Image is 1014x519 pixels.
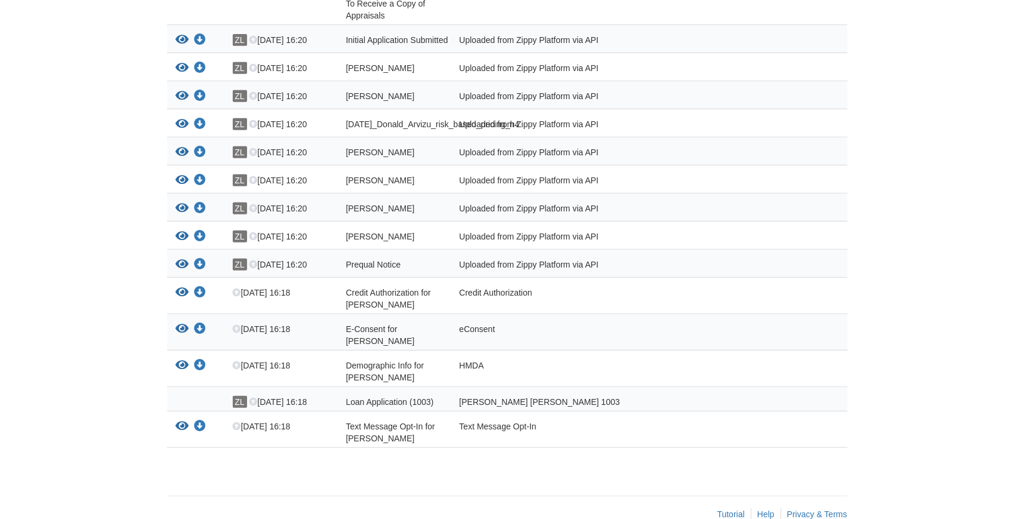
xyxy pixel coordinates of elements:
span: ZL [233,90,247,102]
a: Download E-Consent for Donald Arvizu [194,325,206,334]
button: View Donald_Arvizu_esign_consent [176,90,189,103]
button: View Donald_Arvizu_privacy_notice [176,146,189,159]
span: ZL [233,396,247,408]
div: Uploaded from Zippy Platform via API [451,146,734,162]
button: View Donald_Arvizu_credit_authorization [176,231,189,243]
a: Download Demographic Info for Donald Enrique Arvizu Sr [194,361,206,371]
div: Uploaded from Zippy Platform via API [451,90,734,106]
span: ZL [233,174,247,186]
button: View Credit Authorization for Donald Arvizu [176,287,189,299]
div: eConsent [451,323,734,347]
a: Download Donald_Arvizu_credit_authorization [194,232,206,242]
span: [DATE] 16:18 [233,422,291,431]
span: ZL [233,231,247,242]
span: [PERSON_NAME] [346,63,415,73]
a: Download Donald_Arvizu_sms_consent [194,176,206,186]
button: View Donald_Arvizu_sms_consent [176,174,189,187]
span: [DATE] 16:18 [233,324,291,334]
span: Demographic Info for [PERSON_NAME] [346,361,424,382]
span: ZL [233,62,247,74]
span: [DATE] 16:20 [249,204,307,213]
span: [DATE] 16:18 [233,288,291,297]
a: Download Donald_Arvizu_esign_consent [194,92,206,102]
a: Download Donald_Arvizu_terms_of_use [194,64,206,73]
div: Uploaded from Zippy Platform via API [451,34,734,50]
span: [DATE] 16:20 [249,232,307,241]
span: Loan Application (1003) [346,397,434,407]
span: [PERSON_NAME] [346,232,415,241]
span: [DATE] 16:20 [249,260,307,269]
span: [DATE] 16:18 [249,397,307,407]
span: [PERSON_NAME] [346,204,415,213]
button: View Initial Application Submitted [176,34,189,47]
a: Download Donald_Arvizu_privacy_notice [194,148,206,158]
span: [DATE] 16:20 [249,63,307,73]
div: Text Message Opt-In [451,420,734,444]
button: View Demographic Info for Donald Enrique Arvizu Sr [176,360,189,372]
button: View Donald_Arvizu_true_and_correct_consent [176,202,189,215]
span: ZL [233,146,247,158]
span: [DATE] 16:20 [249,119,307,129]
span: ZL [233,259,247,271]
span: Text Message Opt-In for [PERSON_NAME] [346,422,435,443]
span: Prequal Notice [346,260,401,269]
a: Download 09-22-2025_Donald_Arvizu_risk_based_pricing_h4 [194,120,206,130]
span: ZL [233,202,247,214]
div: Uploaded from Zippy Platform via API [451,62,734,78]
span: [DATE] 16:20 [249,35,307,45]
div: Uploaded from Zippy Platform via API [451,202,734,218]
span: [DATE]_Donald_Arvizu_risk_based_pricing_h4 [346,119,520,129]
a: Download Text Message Opt-In for Donald Enrique Arvizu Sr [194,422,206,432]
a: Download Credit Authorization for Donald Arvizu [194,288,206,298]
a: Download Prequal Notice [194,260,206,270]
span: [PERSON_NAME] [346,176,415,185]
button: View Text Message Opt-In for Donald Enrique Arvizu Sr [176,420,189,433]
button: View Prequal Notice [176,259,189,271]
div: Credit Authorization [451,287,734,311]
button: View Donald_Arvizu_terms_of_use [176,62,189,75]
span: Initial Application Submitted [346,35,448,45]
a: Tutorial [717,509,745,519]
span: [PERSON_NAME] [346,91,415,101]
div: HMDA [451,360,734,383]
span: [DATE] 16:20 [249,148,307,157]
a: Download Initial Application Submitted [194,36,206,45]
div: Uploaded from Zippy Platform via API [451,118,734,134]
span: ZL [233,34,247,46]
span: [PERSON_NAME] [346,148,415,157]
div: Uploaded from Zippy Platform via API [451,174,734,190]
span: E-Consent for [PERSON_NAME] [346,324,415,346]
span: Credit Authorization for [PERSON_NAME] [346,288,431,309]
a: Help [757,509,775,519]
span: ZL [233,118,247,130]
div: Uploaded from Zippy Platform via API [451,259,734,274]
button: View E-Consent for Donald Arvizu [176,323,189,336]
span: [DATE] 16:20 [249,91,307,101]
button: View 09-22-2025_Donald_Arvizu_risk_based_pricing_h4 [176,118,189,131]
div: Uploaded from Zippy Platform via API [451,231,734,246]
div: [PERSON_NAME] [PERSON_NAME] 1003 [451,396,734,408]
a: Privacy & Terms [787,509,847,519]
span: [DATE] 16:18 [233,361,291,370]
span: [DATE] 16:20 [249,176,307,185]
a: Download Donald_Arvizu_true_and_correct_consent [194,204,206,214]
